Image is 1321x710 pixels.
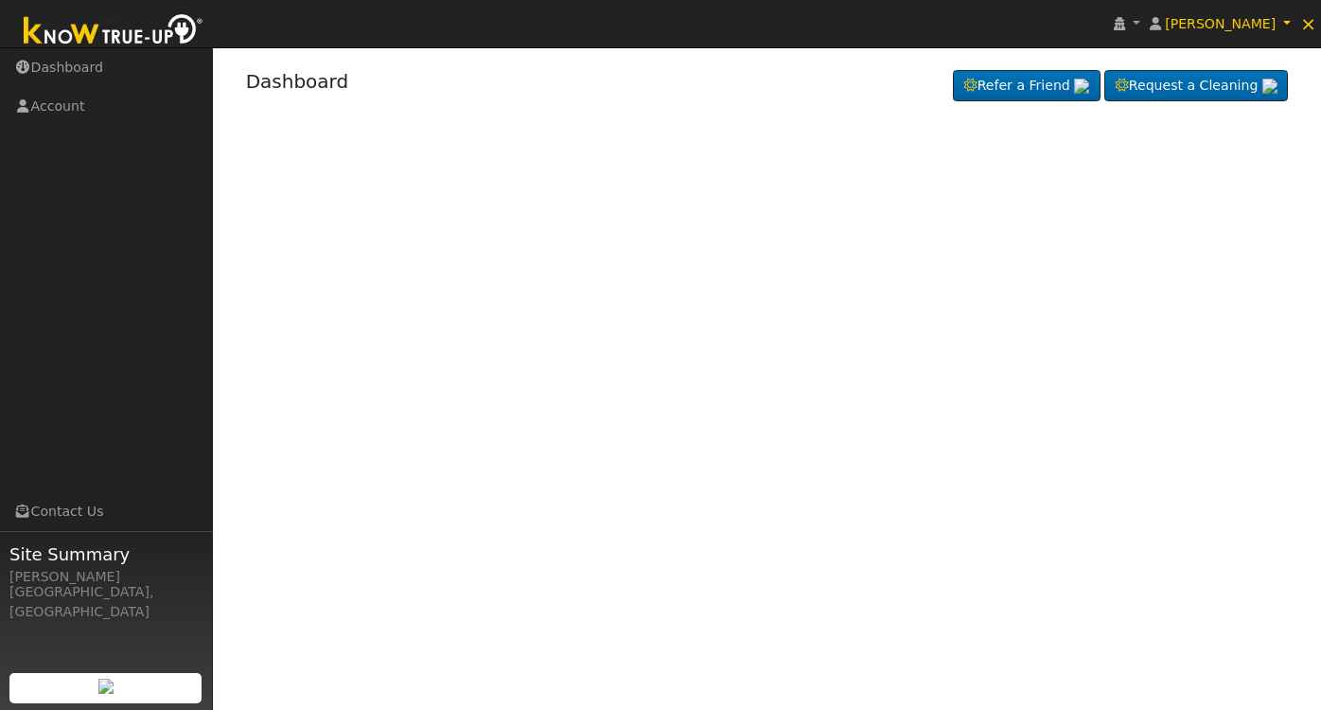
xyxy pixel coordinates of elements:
img: Know True-Up [14,10,213,53]
a: Request a Cleaning [1104,70,1288,102]
img: retrieve [1074,79,1089,94]
a: Dashboard [246,70,349,93]
span: [PERSON_NAME] [1165,16,1276,31]
img: retrieve [98,679,114,694]
div: [PERSON_NAME] [9,567,203,587]
a: Refer a Friend [953,70,1101,102]
span: Site Summary [9,541,203,567]
div: [GEOGRAPHIC_DATA], [GEOGRAPHIC_DATA] [9,582,203,622]
span: × [1300,12,1316,35]
img: retrieve [1262,79,1277,94]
